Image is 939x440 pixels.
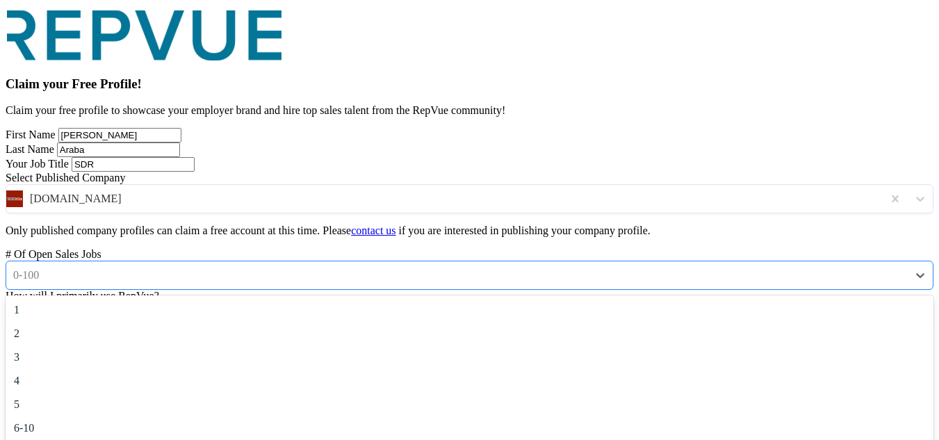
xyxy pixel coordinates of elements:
div: 5 [6,393,933,416]
label: # Of Open Sales Jobs [6,248,101,260]
p: Claim your free profile to showcase your employer brand and hire top sales talent from the RepVue... [6,104,933,117]
label: Last Name [6,143,57,155]
input: Last Name [57,142,180,157]
img: RepVue [6,10,281,60]
label: Your Job Title [6,158,72,170]
div: 4 [6,369,933,393]
input: First Name [58,128,181,142]
label: First Name [6,129,58,140]
div: 2 [6,322,933,345]
label: Select Published Company [6,172,125,184]
div: 1 [6,298,933,322]
div: 3 [6,345,933,369]
h3: Claim your Free Profile! [6,76,933,92]
label: How will I primarily use RepVue? [6,290,159,302]
img: 1000Bulbs.com [6,190,23,207]
a: contact us [351,225,395,236]
div: 6-10 [6,416,933,440]
p: Only published company profiles can claim a free account at this time. Please if you are interest... [6,225,933,237]
input: Title [72,157,195,172]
